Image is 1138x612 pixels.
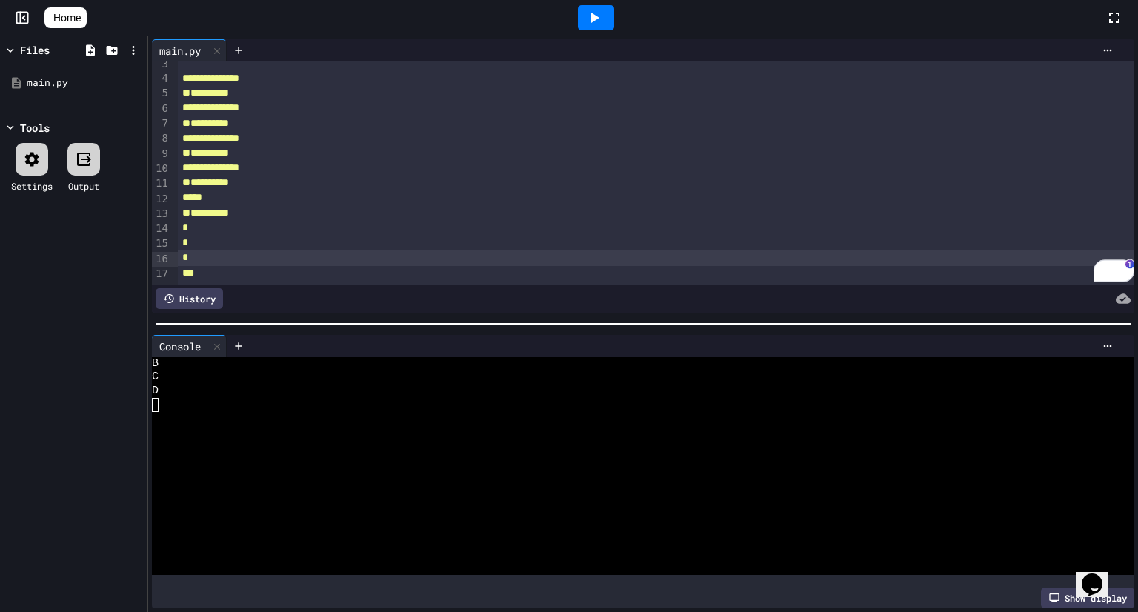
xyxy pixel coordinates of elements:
[152,385,159,398] span: D
[152,71,170,86] div: 4
[11,179,53,193] div: Settings
[152,131,170,146] div: 8
[152,236,170,251] div: 15
[20,42,50,58] div: Files
[152,102,170,116] div: 6
[152,207,170,222] div: 13
[152,335,227,357] div: Console
[152,162,170,176] div: 10
[152,116,170,131] div: 7
[152,147,170,162] div: 9
[156,288,223,309] div: History
[152,370,159,384] span: C
[1076,553,1123,597] iframe: chat widget
[152,57,170,72] div: 3
[44,7,87,28] a: Home
[152,222,170,236] div: 14
[152,176,170,191] div: 11
[178,24,1134,284] div: To enrich screen reader interactions, please activate Accessibility in Grammarly extension settings
[152,357,159,370] span: B
[1041,588,1134,608] div: Show display
[152,43,208,59] div: main.py
[27,76,142,90] div: main.py
[53,10,81,25] span: Home
[152,86,170,101] div: 5
[68,179,99,193] div: Output
[152,39,227,61] div: main.py
[152,267,170,282] div: 17
[152,339,208,354] div: Console
[152,252,170,267] div: 16
[20,120,50,136] div: Tools
[152,192,170,207] div: 12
